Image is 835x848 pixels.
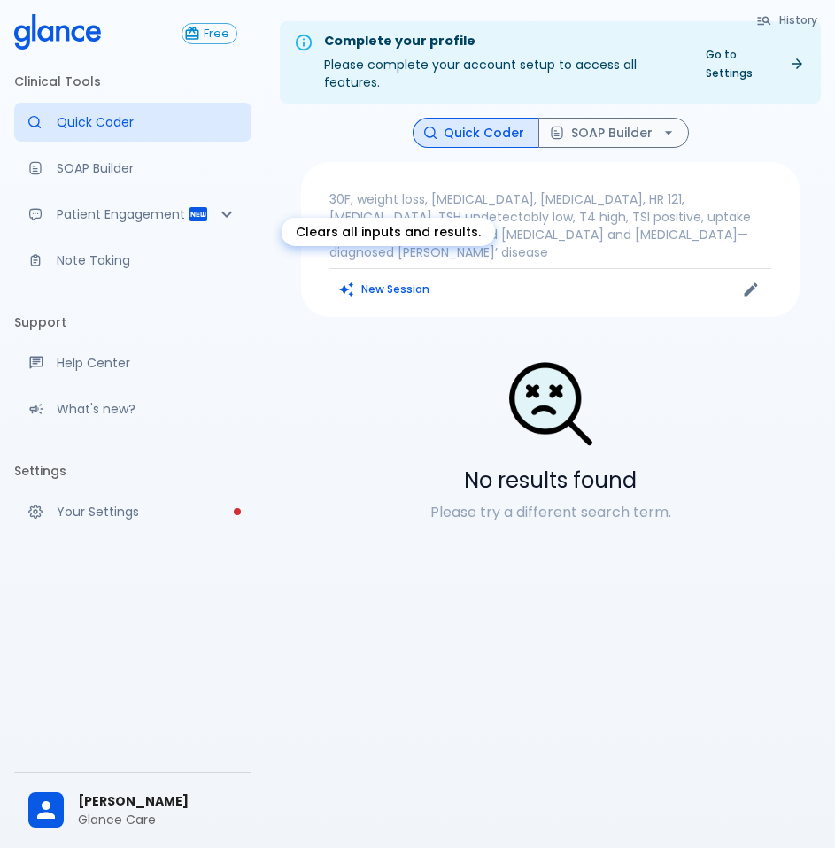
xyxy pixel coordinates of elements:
a: Advanced note-taking [14,241,251,280]
p: 30F, weight loss, [MEDICAL_DATA], [MEDICAL_DATA], HR 121, [MEDICAL_DATA], TSH undetectably low, T... [329,190,771,261]
p: Please try a different search term. [301,502,800,523]
div: Recent updates and feature releases [14,389,251,428]
button: SOAP Builder [538,118,689,149]
a: Moramiz: Find ICD10AM codes instantly [14,103,251,142]
div: Complete your profile [324,32,681,51]
h5: No results found [301,466,800,495]
li: Support [14,301,251,343]
p: Glance Care [78,811,237,829]
a: Click to view or change your subscription [182,23,251,44]
p: Your Settings [57,503,237,520]
p: SOAP Builder [57,159,237,177]
p: Quick Coder [57,113,237,131]
div: Patient Reports & Referrals [14,195,251,234]
button: Free [182,23,237,44]
button: Clears all inputs and results. [329,276,440,302]
button: History [747,7,828,33]
p: Patient Engagement [57,205,188,223]
span: Free [197,27,236,41]
a: Docugen: Compose a clinical documentation in seconds [14,149,251,188]
span: [PERSON_NAME] [78,792,237,811]
p: Note Taking [57,251,237,269]
button: Quick Coder [413,118,539,149]
li: Clinical Tools [14,60,251,103]
a: Go to Settings [695,42,814,86]
div: Clears all inputs and results. [282,218,495,246]
div: Please complete your account setup to access all features. [324,27,681,98]
p: Help Center [57,354,237,372]
button: Edit [738,276,764,303]
a: Please complete account setup [14,492,251,531]
img: Search Not Found [506,359,595,448]
li: Settings [14,450,251,492]
p: What's new? [57,400,237,418]
div: [PERSON_NAME]Glance Care [14,780,251,841]
a: Get help from our support team [14,343,251,382]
